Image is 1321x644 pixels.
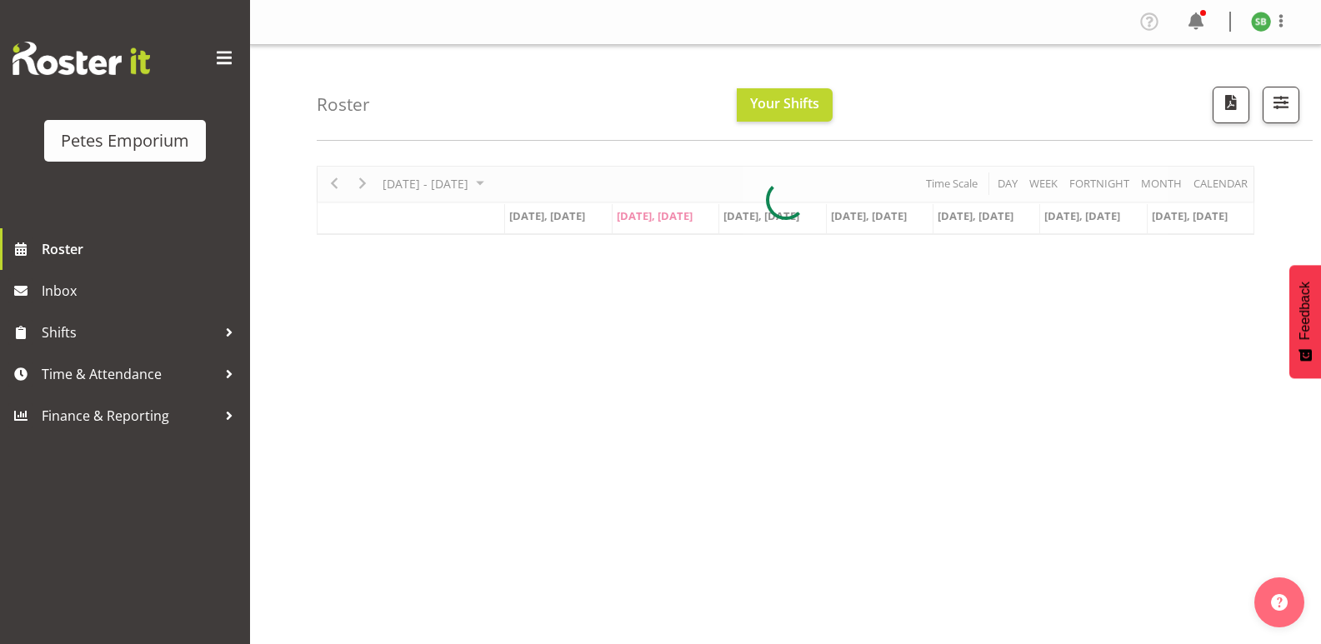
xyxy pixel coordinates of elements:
button: Filter Shifts [1263,87,1299,123]
span: Shifts [42,320,217,345]
button: Your Shifts [737,88,833,122]
span: Feedback [1298,282,1313,340]
span: Inbox [42,278,242,303]
h4: Roster [317,95,370,114]
img: help-xxl-2.png [1271,594,1288,611]
span: Time & Attendance [42,362,217,387]
img: Rosterit website logo [13,42,150,75]
span: Finance & Reporting [42,403,217,428]
button: Download a PDF of the roster according to the set date range. [1213,87,1249,123]
div: Petes Emporium [61,128,189,153]
button: Feedback - Show survey [1289,265,1321,378]
img: stephanie-burden9828.jpg [1251,12,1271,32]
span: Roster [42,237,242,262]
span: Your Shifts [750,94,819,112]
